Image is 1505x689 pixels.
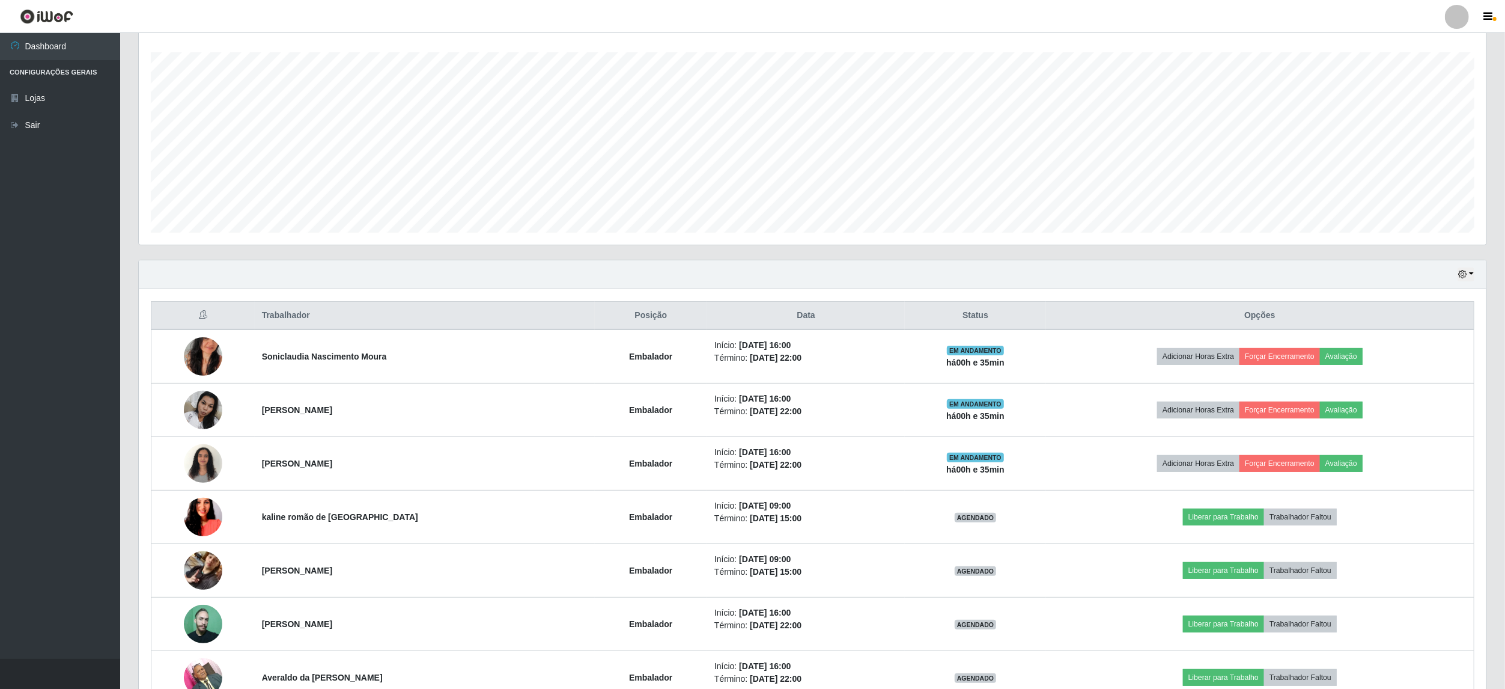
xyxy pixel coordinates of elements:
[714,446,898,459] li: Início:
[1046,302,1474,330] th: Opções
[629,566,672,575] strong: Embalador
[629,352,672,361] strong: Embalador
[262,512,418,522] strong: kaline romão de [GEOGRAPHIC_DATA]
[714,673,898,685] li: Término:
[1239,455,1320,472] button: Forçar Encerramento
[750,460,801,470] time: [DATE] 22:00
[739,340,791,350] time: [DATE] 16:00
[714,405,898,418] li: Término:
[739,554,791,564] time: [DATE] 09:00
[750,513,801,523] time: [DATE] 15:00
[707,302,905,330] th: Data
[750,620,801,630] time: [DATE] 22:00
[714,352,898,364] li: Término:
[947,399,1004,409] span: EM ANDAMENTO
[1320,402,1363,418] button: Avaliação
[955,620,997,629] span: AGENDADO
[1157,348,1239,365] button: Adicionar Horas Extra
[947,453,1004,462] span: EM ANDAMENTO
[714,607,898,619] li: Início:
[184,536,222,605] img: 1746137035035.jpeg
[629,619,672,629] strong: Embalador
[1320,348,1363,365] button: Avaliação
[184,483,222,551] img: 1705882680930.jpeg
[739,608,791,617] time: [DATE] 16:00
[714,619,898,632] li: Término:
[946,465,1005,474] strong: há 00 h e 35 min
[629,459,672,468] strong: Embalador
[262,459,332,468] strong: [PERSON_NAME]
[1183,562,1264,579] button: Liberar para Trabalho
[184,384,222,435] img: 1730308333367.jpeg
[714,512,898,525] li: Término:
[714,393,898,405] li: Início:
[714,660,898,673] li: Início:
[629,673,672,682] strong: Embalador
[714,566,898,578] li: Término:
[714,339,898,352] li: Início:
[184,605,222,643] img: 1672941149388.jpeg
[1320,455,1363,472] button: Avaliação
[955,673,997,683] span: AGENDADO
[1264,669,1337,686] button: Trabalhador Faltou
[1264,509,1337,525] button: Trabalhador Faltou
[955,566,997,576] span: AGENDADO
[1183,616,1264,632] button: Liberar para Trabalho
[1264,562,1337,579] button: Trabalhador Faltou
[262,619,332,629] strong: [PERSON_NAME]
[739,447,791,457] time: [DATE] 16:00
[714,553,898,566] li: Início:
[1157,455,1239,472] button: Adicionar Horas Extra
[946,411,1005,421] strong: há 00 h e 35 min
[750,567,801,577] time: [DATE] 15:00
[255,302,595,330] th: Trabalhador
[262,405,332,415] strong: [PERSON_NAME]
[20,9,73,24] img: CoreUI Logo
[184,322,222,391] img: 1715895130415.jpeg
[184,438,222,489] img: 1739233492617.jpeg
[714,500,898,512] li: Início:
[595,302,707,330] th: Posição
[1183,509,1264,525] button: Liberar para Trabalho
[739,501,791,510] time: [DATE] 09:00
[750,674,801,684] time: [DATE] 22:00
[750,406,801,416] time: [DATE] 22:00
[1239,348,1320,365] button: Forçar Encerramento
[262,352,387,361] strong: Soniclaudia Nascimento Moura
[750,353,801,363] time: [DATE] 22:00
[955,513,997,522] span: AGENDADO
[739,661,791,671] time: [DATE] 16:00
[1183,669,1264,686] button: Liberar para Trabalho
[262,673,383,682] strong: Averaldo da [PERSON_NAME]
[947,346,1004,355] span: EM ANDAMENTO
[739,394,791,403] time: [DATE] 16:00
[1157,402,1239,418] button: Adicionar Horas Extra
[262,566,332,575] strong: [PERSON_NAME]
[946,358,1005,367] strong: há 00 h e 35 min
[714,459,898,471] li: Término:
[629,405,672,415] strong: Embalador
[905,302,1045,330] th: Status
[629,512,672,522] strong: Embalador
[1239,402,1320,418] button: Forçar Encerramento
[1264,616,1337,632] button: Trabalhador Faltou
